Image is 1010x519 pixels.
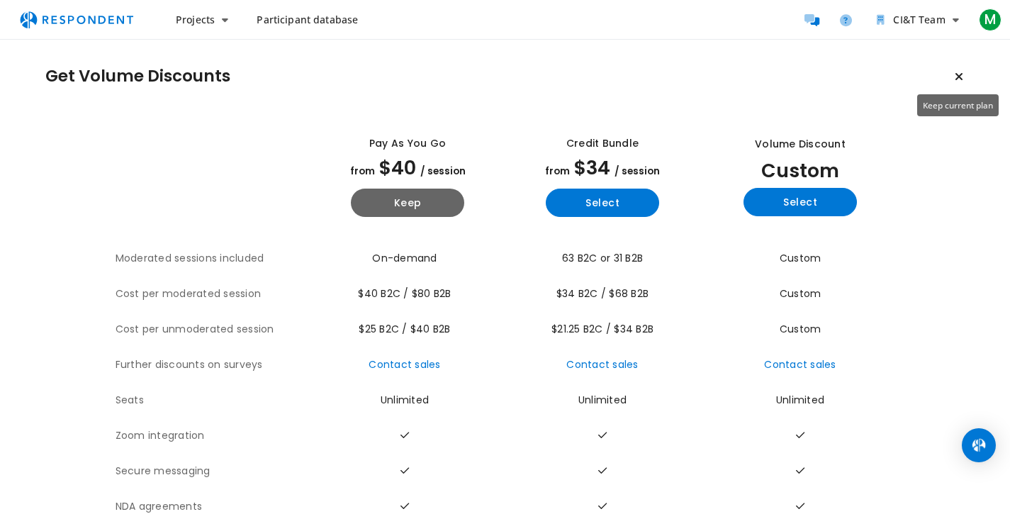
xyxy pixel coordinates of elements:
th: Moderated sessions included [116,241,310,277]
span: Custom [780,322,821,336]
span: / session [615,164,660,178]
span: / session [420,164,466,178]
div: Volume Discount [755,137,846,152]
th: Cost per moderated session [116,277,310,312]
th: Seats [116,383,310,418]
span: $21.25 B2C / $34 B2B [551,322,653,336]
th: Zoom integration [116,418,310,454]
span: Keep current plan [923,99,993,111]
a: Message participants [797,6,826,34]
div: Credit Bundle [566,136,639,151]
button: Keep current plan [945,62,973,91]
span: $40 B2C / $80 B2B [358,286,451,301]
button: CI&T Team [865,7,970,33]
span: from [350,164,375,178]
button: M [976,7,1004,33]
th: Further discounts on surveys [116,347,310,383]
a: Contact sales [566,357,638,372]
span: Unlimited [776,393,824,407]
a: Contact sales [764,357,836,372]
span: On-demand [372,251,437,265]
span: $34 B2C / $68 B2B [556,286,649,301]
span: Custom [761,157,839,184]
div: Open Intercom Messenger [962,428,996,462]
h1: Get Volume Discounts [45,67,230,86]
th: Secure messaging [116,454,310,489]
a: Participant database [245,7,369,33]
span: Participant database [257,13,358,26]
div: Pay as you go [369,136,446,151]
button: Select yearly custom_static plan [744,188,857,216]
span: Unlimited [381,393,429,407]
span: from [545,164,570,178]
span: Unlimited [578,393,627,407]
a: Help and support [831,6,860,34]
button: Projects [164,7,240,33]
th: Cost per unmoderated session [116,312,310,347]
span: Custom [780,286,821,301]
span: M [979,9,1001,31]
span: 63 B2C or 31 B2B [562,251,643,265]
span: $25 B2C / $40 B2B [359,322,450,336]
button: Keep current yearly payg plan [351,189,464,217]
span: $40 [379,155,416,181]
a: Contact sales [369,357,440,372]
span: CI&T Team [893,13,945,26]
span: $34 [574,155,610,181]
button: Select yearly basic plan [546,189,659,217]
span: Custom [780,251,821,265]
span: Projects [176,13,215,26]
img: respondent-logo.png [11,6,142,33]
